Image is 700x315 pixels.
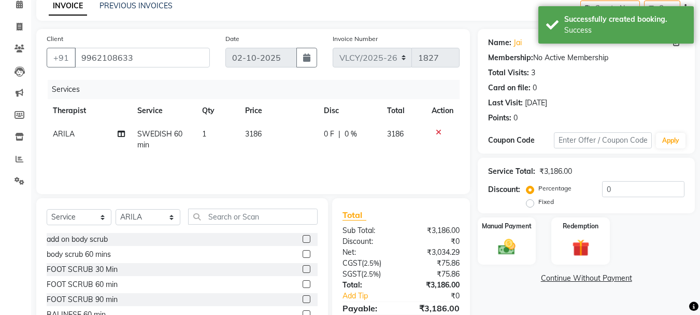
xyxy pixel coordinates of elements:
a: PREVIOUS INVOICES [99,1,173,10]
div: ₹3,186.00 [401,302,467,314]
span: CGST [342,258,362,268]
div: ₹0 [412,291,468,302]
label: Percentage [538,184,572,193]
span: 1 [202,129,206,139]
span: 2.5% [363,270,379,278]
a: Continue Without Payment [480,273,693,284]
th: Action [425,99,460,122]
div: Sub Total: [335,225,401,236]
div: Last Visit: [488,98,523,108]
button: Apply [656,133,685,148]
div: ₹3,034.29 [401,247,467,258]
span: | [338,129,340,140]
th: Total [381,99,425,122]
div: Success [564,25,686,36]
span: SGST [342,269,361,279]
div: ₹3,186.00 [401,225,467,236]
th: Qty [196,99,239,122]
div: [DATE] [525,98,547,108]
button: +91 [47,48,76,67]
div: Successfully created booking. [564,14,686,25]
div: ( ) [335,269,401,280]
div: 0 [533,83,537,93]
div: ₹3,186.00 [539,166,572,177]
label: Client [47,34,63,44]
div: Card on file: [488,83,531,93]
span: Total [342,210,366,221]
div: Payable: [335,302,401,314]
input: Enter Offer / Coupon Code [554,132,652,148]
div: ₹75.86 [401,269,467,280]
div: Services [48,80,467,99]
button: Create New [580,1,640,17]
a: Jai [513,37,522,48]
div: FOOT SCRUB 60 min [47,279,118,290]
div: ₹3,186.00 [401,280,467,291]
div: body scrub 60 mins [47,249,111,260]
span: 0 % [345,129,357,140]
label: Manual Payment [482,222,532,231]
label: Invoice Number [333,34,378,44]
img: _cash.svg [493,237,521,257]
div: ₹75.86 [401,258,467,269]
label: Redemption [563,222,598,231]
span: 0 F [324,129,334,140]
button: Save [644,1,680,17]
div: 0 [513,113,518,124]
div: Points: [488,113,511,124]
div: Coupon Code [488,135,553,146]
div: Discount: [335,236,401,247]
th: Price [239,99,318,122]
div: Service Total: [488,166,535,177]
img: _gift.svg [567,237,595,258]
input: Search or Scan [188,209,318,225]
th: Therapist [47,99,131,122]
div: ( ) [335,258,401,269]
span: 3186 [245,129,262,139]
div: Net: [335,247,401,258]
div: Membership: [488,52,533,63]
span: 3186 [387,129,404,139]
div: 3 [531,67,535,78]
input: Search by Name/Mobile/Email/Code [75,48,210,67]
div: ₹0 [401,236,467,247]
div: No Active Membership [488,52,684,63]
th: Disc [318,99,381,122]
div: Name: [488,37,511,48]
th: Service [131,99,196,122]
div: FOOT SCRUB 30 Min [47,264,118,275]
span: SWEDISH 60 min [137,129,182,149]
span: 2.5% [364,259,379,267]
div: Discount: [488,184,520,195]
label: Fixed [538,197,554,207]
a: Add Tip [335,291,412,302]
span: ARILA [53,129,75,139]
div: Total: [335,280,401,291]
div: add on body scrub [47,234,108,245]
label: Date [225,34,239,44]
div: FOOT SCRUB 90 min [47,294,118,305]
div: Total Visits: [488,67,529,78]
